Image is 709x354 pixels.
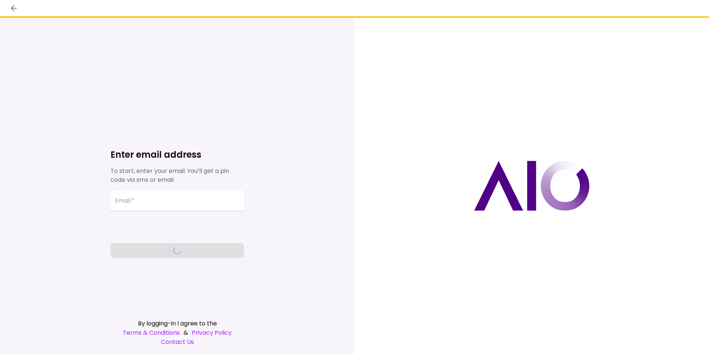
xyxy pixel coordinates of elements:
div: By logging-in I agree to the [111,319,244,328]
img: AIO logo [474,161,590,211]
div: To start, enter your email. You’ll get a pin code via sms or email [111,167,244,184]
button: back [7,2,20,14]
a: Contact Us [111,337,244,347]
a: Privacy Policy [192,328,232,337]
a: Terms & Conditions [123,328,180,337]
h1: Enter email address [111,149,244,161]
div: & [111,328,244,337]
